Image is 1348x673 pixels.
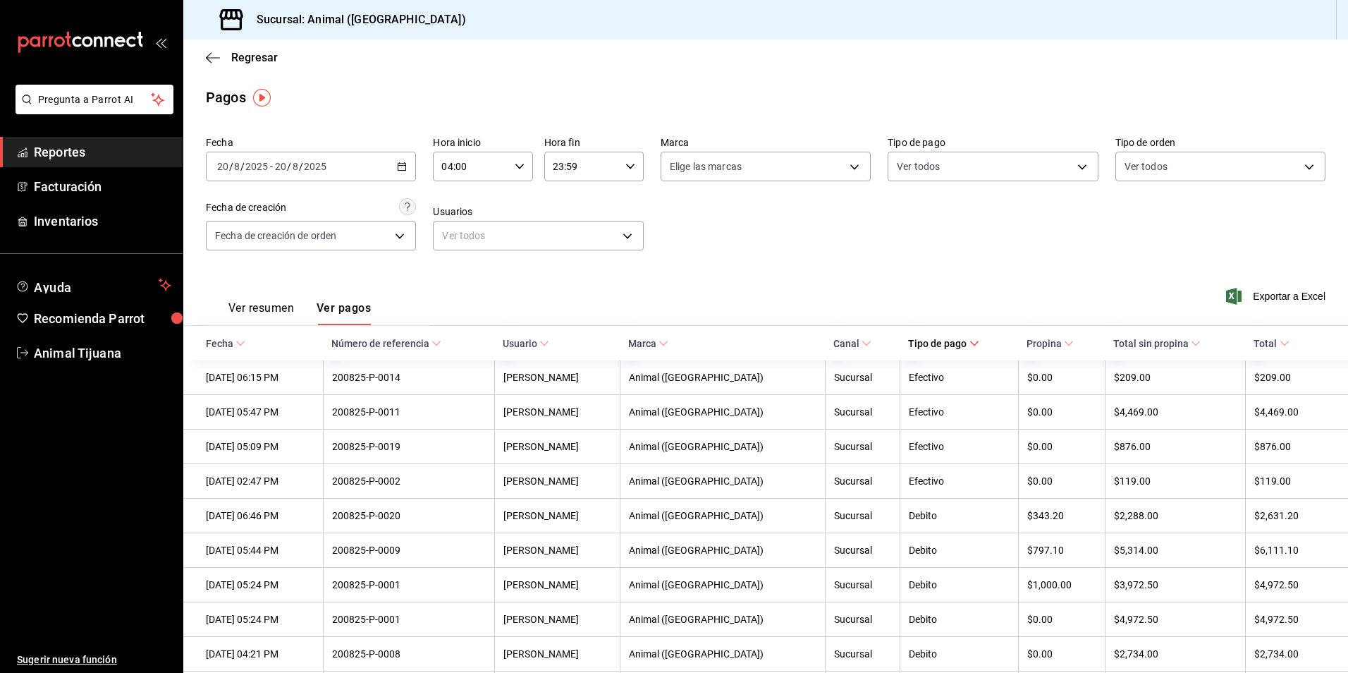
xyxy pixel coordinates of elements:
div: $4,972.50 [1114,614,1237,625]
div: 200825-P-0019 [332,441,486,452]
div: [DATE] 05:47 PM [206,406,314,418]
div: [DATE] 05:09 PM [206,441,314,452]
input: -- [216,161,229,172]
div: [DATE] 06:46 PM [206,510,314,521]
div: 200825-P-0002 [332,475,486,487]
span: Sugerir nueva función [17,653,171,667]
div: Debito [909,579,1009,590]
div: $4,469.00 [1114,406,1237,418]
span: Usuario [503,338,549,349]
span: Total [1254,338,1289,349]
div: 200825-P-0001 [332,614,486,625]
label: Usuarios [433,207,643,217]
div: Fecha de creación [206,200,286,215]
div: navigation tabs [228,301,371,325]
div: Sucursal [834,475,891,487]
div: 200825-P-0014 [332,372,486,383]
div: [DATE] 05:24 PM [206,579,314,590]
span: Tipo de pago [908,338,979,349]
div: 200825-P-0020 [332,510,486,521]
span: / [299,161,303,172]
div: [PERSON_NAME] [503,648,611,660]
div: $876.00 [1114,441,1237,452]
span: Fecha de creación de orden [215,229,336,243]
button: open_drawer_menu [155,37,166,48]
label: Fecha [206,138,416,147]
div: Sucursal [834,510,891,521]
div: $209.00 [1254,372,1325,383]
div: [PERSON_NAME] [503,545,611,556]
div: $6,111.10 [1254,545,1325,556]
div: Animal ([GEOGRAPHIC_DATA]) [629,614,816,625]
div: [PERSON_NAME] [503,510,611,521]
div: $209.00 [1114,372,1237,383]
label: Tipo de pago [888,138,1098,147]
div: Animal ([GEOGRAPHIC_DATA]) [629,441,816,452]
div: $1,000.00 [1027,579,1096,590]
div: Debito [909,545,1009,556]
div: $0.00 [1027,614,1096,625]
div: Sucursal [834,614,891,625]
span: - [270,161,273,172]
div: [PERSON_NAME] [503,579,611,590]
div: Animal ([GEOGRAPHIC_DATA]) [629,406,816,418]
span: Recomienda Parrot [34,309,171,328]
button: Regresar [206,51,278,64]
div: $5,314.00 [1114,545,1237,556]
div: Animal ([GEOGRAPHIC_DATA]) [629,579,816,590]
div: [DATE] 05:24 PM [206,614,314,625]
div: 200825-P-0009 [332,545,486,556]
div: [PERSON_NAME] [503,372,611,383]
span: / [240,161,245,172]
img: Tooltip marker [253,89,271,107]
span: / [287,161,291,172]
div: Efectivo [909,372,1009,383]
div: $343.20 [1027,510,1096,521]
div: [DATE] 05:44 PM [206,545,314,556]
button: Ver pagos [317,301,371,325]
span: Ver todos [897,159,940,174]
div: Sucursal [834,545,891,556]
span: Facturación [34,177,171,196]
div: Efectivo [909,441,1009,452]
input: -- [233,161,240,172]
div: [PERSON_NAME] [503,406,611,418]
span: Ver todos [1125,159,1168,174]
h3: Sucursal: Animal ([GEOGRAPHIC_DATA]) [245,11,466,28]
div: Sucursal [834,441,891,452]
input: ---- [303,161,327,172]
div: $0.00 [1027,372,1096,383]
div: Animal ([GEOGRAPHIC_DATA]) [629,510,816,521]
span: Elige las marcas [670,159,742,174]
div: $0.00 [1027,475,1096,487]
span: Fecha [206,338,245,349]
div: [PERSON_NAME] [503,475,611,487]
div: $4,972.50 [1254,614,1325,625]
span: Ayuda [34,277,153,293]
div: [DATE] 02:47 PM [206,475,314,487]
div: 200825-P-0011 [332,406,486,418]
div: [PERSON_NAME] [503,614,611,625]
div: Animal ([GEOGRAPHIC_DATA]) [629,475,816,487]
span: Animal Tijuana [34,344,171,363]
div: Sucursal [834,648,891,660]
span: Pregunta a Parrot AI [38,92,152,107]
input: -- [292,161,299,172]
div: $2,288.00 [1114,510,1237,521]
div: $2,631.20 [1254,510,1325,521]
div: Animal ([GEOGRAPHIC_DATA]) [629,545,816,556]
label: Hora fin [544,138,644,147]
div: [PERSON_NAME] [503,441,611,452]
div: $4,469.00 [1254,406,1325,418]
span: Reportes [34,143,171,162]
div: $119.00 [1254,475,1325,487]
div: Efectivo [909,475,1009,487]
button: Pregunta a Parrot AI [16,85,173,114]
label: Tipo de orden [1115,138,1325,147]
div: $876.00 [1254,441,1325,452]
span: / [229,161,233,172]
span: Número de referencia [331,338,441,349]
div: $0.00 [1027,441,1096,452]
div: Debito [909,614,1009,625]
